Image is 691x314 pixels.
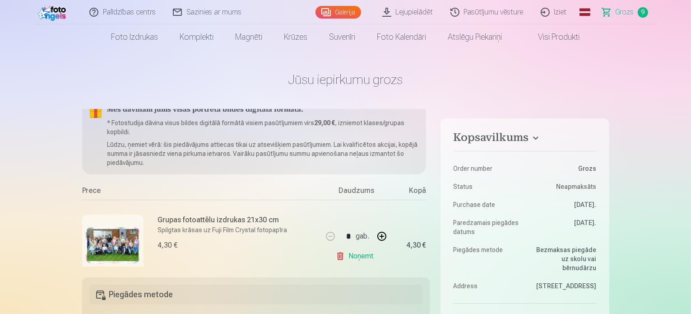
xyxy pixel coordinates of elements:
h5: Piegādes metode [89,285,423,305]
dd: [DATE]. [529,200,597,209]
div: Daudzums [322,185,390,200]
p: * Fotostudija dāvina visus bildes digitālā formātā visiem pasūtījumiem virs , izniemot klases/gru... [107,118,419,136]
div: Kopā [390,185,426,200]
a: Foto kalendāri [366,24,437,50]
dt: Order number [453,164,520,173]
span: Neapmaksāts [557,182,597,191]
div: Prece [82,185,323,200]
dt: Address [453,281,520,291]
a: Noņemt [336,247,377,265]
b: 29,00 € [315,119,335,127]
a: Suvenīri [319,24,366,50]
a: Krūzes [274,24,319,50]
dd: [STREET_ADDRESS] [529,281,597,291]
img: /fa1 [38,4,69,21]
a: Magnēti [225,24,274,50]
dt: Purchase date [453,200,520,209]
h1: Jūsu iepirkumu grozs [82,71,609,88]
button: Kopsavilkums [453,131,596,147]
dt: Status [453,182,520,191]
dt: Piegādes metode [453,245,520,272]
dd: Grozs [529,164,597,173]
span: Grozs [616,7,634,18]
h5: Mēs dāvinām jums visas portreta bildes digitālā formātā. [107,106,419,115]
dd: [DATE]. [529,218,597,236]
p: Lūdzu, ņemiet vērā: šis piedāvājums attiecas tikai uz atsevišķiem pasūtījumiem. Lai kvalificētos ... [107,140,419,167]
dt: Paredzamais piegādes datums [453,218,520,236]
div: 4,30 € [406,243,426,248]
dd: Bezmaksas piegāde uz skolu vai bērnudārzu [529,245,597,272]
div: 4,30 € [158,240,178,251]
div: gab. [356,225,369,247]
a: Visi produkti [513,24,591,50]
a: Komplekti [169,24,225,50]
h6: Grupas fotoattēlu izdrukas 21x30 cm [158,215,288,225]
span: 9 [638,7,648,18]
a: Foto izdrukas [101,24,169,50]
a: Galerija [315,6,361,19]
p: Spilgtas krāsas uz Fuji Film Crystal fotopapīra [158,225,288,234]
a: Atslēgu piekariņi [437,24,513,50]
